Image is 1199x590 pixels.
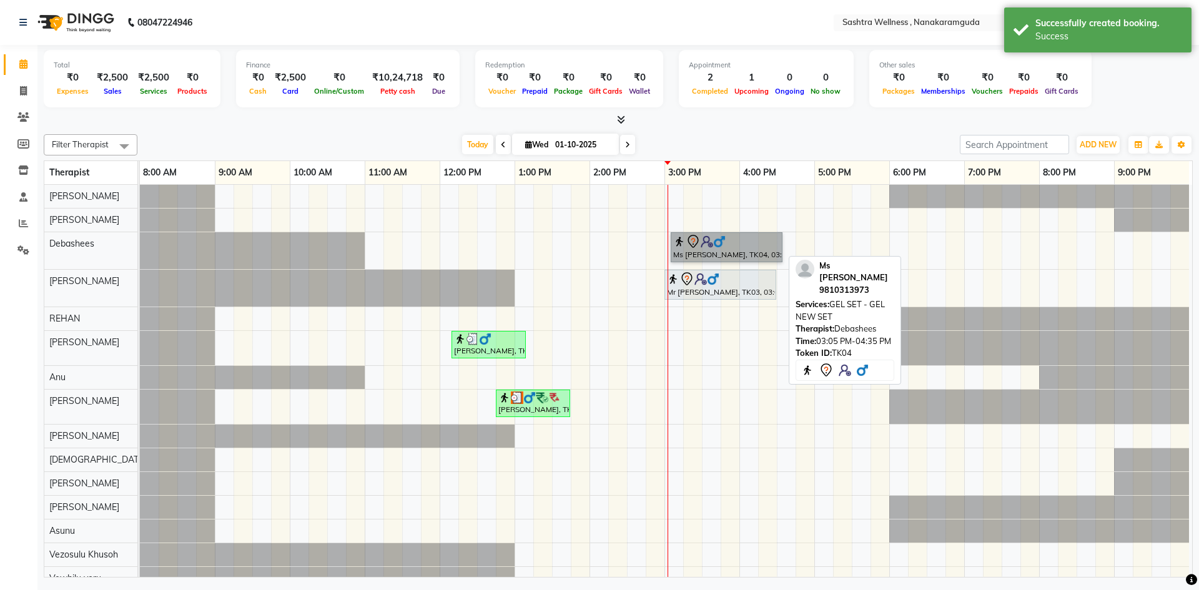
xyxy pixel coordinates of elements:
[522,140,551,149] span: Wed
[52,139,109,149] span: Filter Therapist
[819,260,888,283] span: Ms [PERSON_NAME]
[137,87,170,96] span: Services
[1042,71,1082,85] div: ₹0
[890,164,929,182] a: 6:00 PM
[796,336,816,346] span: Time:
[1080,140,1117,149] span: ADD NEW
[969,71,1006,85] div: ₹0
[815,164,854,182] a: 5:00 PM
[49,275,119,287] span: [PERSON_NAME]
[49,313,80,324] span: REHAN
[665,164,704,182] a: 3:00 PM
[586,71,626,85] div: ₹0
[49,238,94,249] span: Debashees
[519,87,551,96] span: Prepaid
[796,323,894,335] div: Debashees
[879,87,918,96] span: Packages
[54,87,92,96] span: Expenses
[819,284,894,297] div: 9810313973
[485,71,519,85] div: ₹0
[32,5,117,40] img: logo
[969,87,1006,96] span: Vouchers
[174,71,210,85] div: ₹0
[689,71,731,85] div: 2
[49,395,119,406] span: [PERSON_NAME]
[960,135,1069,154] input: Search Appointment
[1040,164,1079,182] a: 8:00 PM
[246,60,450,71] div: Finance
[772,87,807,96] span: Ongoing
[1115,164,1154,182] a: 9:00 PM
[365,164,410,182] a: 11:00 AM
[965,164,1004,182] a: 7:00 PM
[551,71,586,85] div: ₹0
[1042,87,1082,96] span: Gift Cards
[49,337,119,348] span: [PERSON_NAME]
[133,71,174,85] div: ₹2,500
[731,87,772,96] span: Upcoming
[49,214,119,225] span: [PERSON_NAME]
[49,167,89,178] span: Therapist
[49,501,119,513] span: [PERSON_NAME]
[279,87,302,96] span: Card
[428,71,450,85] div: ₹0
[1035,17,1182,30] div: Successfully created booking.
[519,71,551,85] div: ₹0
[485,87,519,96] span: Voucher
[462,135,493,154] span: Today
[290,164,335,182] a: 10:00 AM
[796,335,894,348] div: 03:05 PM-04:35 PM
[246,87,270,96] span: Cash
[796,347,894,360] div: TK04
[49,430,119,441] span: [PERSON_NAME]
[626,71,653,85] div: ₹0
[590,164,629,182] a: 2:00 PM
[1006,87,1042,96] span: Prepaids
[807,87,844,96] span: No show
[311,87,367,96] span: Online/Custom
[879,71,918,85] div: ₹0
[49,549,118,560] span: Vezosulu Khusoh
[485,60,653,71] div: Redemption
[440,164,485,182] a: 12:00 PM
[586,87,626,96] span: Gift Cards
[796,348,832,358] span: Token ID:
[551,87,586,96] span: Package
[311,71,367,85] div: ₹0
[367,71,428,85] div: ₹10,24,718
[796,299,885,322] span: GEL SET - GEL NEW SET
[918,87,969,96] span: Memberships
[54,71,92,85] div: ₹0
[666,272,775,298] div: Mr [PERSON_NAME], TK03, 03:00 PM-04:30 PM, CLASSIC MASSAGES -Aromatherapy (90 mins )
[49,573,101,584] span: Vewhilu yoru
[772,71,807,85] div: 0
[92,71,133,85] div: ₹2,500
[49,190,119,202] span: [PERSON_NAME]
[246,71,270,85] div: ₹0
[918,71,969,85] div: ₹0
[429,87,448,96] span: Due
[54,60,210,71] div: Total
[215,164,255,182] a: 9:00 AM
[515,164,555,182] a: 1:00 PM
[137,5,192,40] b: 08047224946
[551,135,614,154] input: 2025-10-01
[377,87,418,96] span: Petty cash
[453,333,525,356] div: [PERSON_NAME], TK01, 12:10 PM-01:10 PM, CLASSIC MASSAGES -Deep Tissue Massage ( 60 mins )
[101,87,125,96] span: Sales
[796,260,814,278] img: profile
[49,525,75,536] span: Asunu
[796,299,829,309] span: Services:
[689,60,844,71] div: Appointment
[731,71,772,85] div: 1
[270,71,311,85] div: ₹2,500
[1077,136,1120,154] button: ADD NEW
[1035,30,1182,43] div: Success
[49,454,147,465] span: [DEMOGRAPHIC_DATA]
[796,323,834,333] span: Therapist:
[879,60,1082,71] div: Other sales
[689,87,731,96] span: Completed
[626,87,653,96] span: Wallet
[740,164,779,182] a: 4:00 PM
[49,371,66,383] span: Anu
